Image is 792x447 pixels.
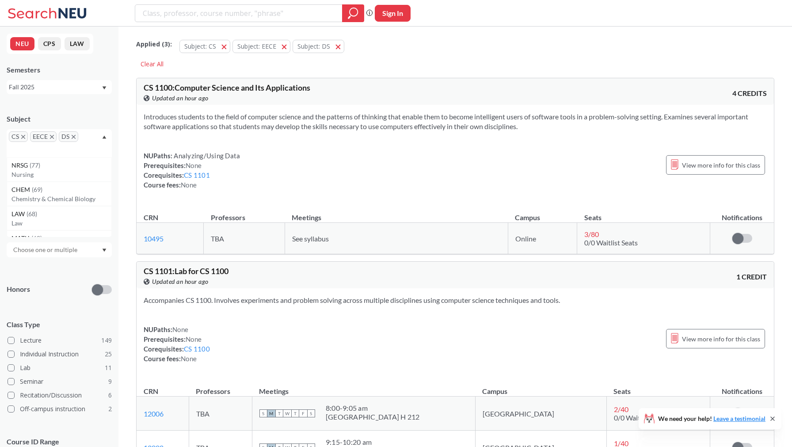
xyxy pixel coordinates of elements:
[179,40,230,53] button: Subject: CS
[144,295,767,305] section: Accompanies CS 1100. Involves experiments and problem solving across multiple disciplines using c...
[172,152,240,160] span: Analyzing/Using Data
[172,325,188,333] span: None
[736,272,767,282] span: 1 CREDIT
[8,348,112,360] label: Individual Instruction
[275,409,283,417] span: T
[144,386,158,396] div: CRN
[144,325,210,363] div: NUPaths: Prerequisites: Corequisites: Course fees:
[152,277,209,287] span: Updated an hour ago
[144,151,240,190] div: NUPaths: Prerequisites: Corequisites: Course fees:
[184,171,210,179] a: CS 1101
[144,266,228,276] span: CS 1101 : Lab for CS 1100
[204,223,285,254] td: TBA
[9,82,101,92] div: Fall 2025
[732,88,767,98] span: 4 CREDITS
[326,438,420,447] div: 9:15 - 10:20 am
[101,336,112,345] span: 149
[7,129,112,157] div: CSX to remove pillEECEX to remove pillDSX to remove pillDropdown arrowNRSG(77)NursingCHEM(69)Chem...
[8,403,112,415] label: Off-campus instruction
[11,195,111,203] p: Chemistry & Chemical Biology
[7,320,112,329] span: Class Type
[682,333,760,344] span: View more info for this class
[181,355,197,363] span: None
[144,83,310,92] span: CS 1100 : Computer Science and Its Applications
[291,409,299,417] span: T
[375,5,411,22] button: Sign In
[614,413,667,422] span: 0/0 Waitlist Seats
[475,397,606,431] td: [GEOGRAPHIC_DATA]
[72,135,76,139] svg: X to remove pill
[658,416,765,422] span: We need your help!
[584,238,638,247] span: 0/0 Waitlist Seats
[27,210,37,218] span: ( 68 )
[142,6,336,21] input: Class, professor, course number, "phrase"
[614,405,628,413] span: 2 / 40
[108,390,112,400] span: 6
[21,135,25,139] svg: X to remove pill
[682,160,760,171] span: View more info for this class
[105,349,112,359] span: 25
[710,204,774,223] th: Notifications
[252,378,475,397] th: Meetings
[293,40,344,53] button: Subject: DS
[259,409,267,417] span: S
[342,4,364,22] div: magnifying glass
[7,242,112,257] div: Dropdown arrow
[297,42,330,50] span: Subject: DS
[8,335,112,346] label: Lecture
[108,377,112,386] span: 9
[577,204,710,223] th: Seats
[508,204,577,223] th: Campus
[144,409,164,418] a: 12006
[11,160,30,170] span: NRSG
[59,131,78,142] span: DSX to remove pill
[30,161,40,169] span: ( 77 )
[8,362,112,374] label: Lab
[181,181,197,189] span: None
[237,42,276,50] span: Subject: EECE
[65,37,90,50] button: LAW
[326,404,420,413] div: 8:00 - 9:05 am
[144,112,767,131] section: Introduces students to the field of computer science and the patterns of thinking that enable the...
[8,376,112,387] label: Seminar
[7,284,30,294] p: Honors
[189,397,252,431] td: TBA
[102,248,107,252] svg: Dropdown arrow
[475,378,606,397] th: Campus
[144,213,158,222] div: CRN
[232,40,290,53] button: Subject: EECE
[7,65,112,75] div: Semesters
[285,204,508,223] th: Meetings
[105,363,112,373] span: 11
[606,378,710,397] th: Seats
[136,57,168,71] div: Clear All
[102,135,107,139] svg: Dropdown arrow
[710,378,774,397] th: Notifications
[11,219,111,228] p: Law
[299,409,307,417] span: F
[186,161,202,169] span: None
[713,415,765,422] a: Leave a testimonial
[9,131,28,142] span: CSX to remove pill
[326,413,420,421] div: [GEOGRAPHIC_DATA] H 212
[508,223,577,254] td: Online
[11,233,31,243] span: MATH
[267,409,275,417] span: M
[31,234,42,242] span: ( 68 )
[30,131,57,142] span: EECEX to remove pill
[11,185,32,195] span: CHEM
[204,204,285,223] th: Professors
[7,114,112,124] div: Subject
[292,234,329,243] span: See syllabus
[11,170,111,179] p: Nursing
[102,86,107,90] svg: Dropdown arrow
[38,37,61,50] button: CPS
[7,80,112,94] div: Fall 2025Dropdown arrow
[108,404,112,414] span: 2
[10,37,34,50] button: NEU
[11,209,27,219] span: LAW
[186,335,202,343] span: None
[7,437,112,447] p: Course ID Range
[8,390,112,401] label: Recitation/Discussion
[348,7,358,19] svg: magnifying glass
